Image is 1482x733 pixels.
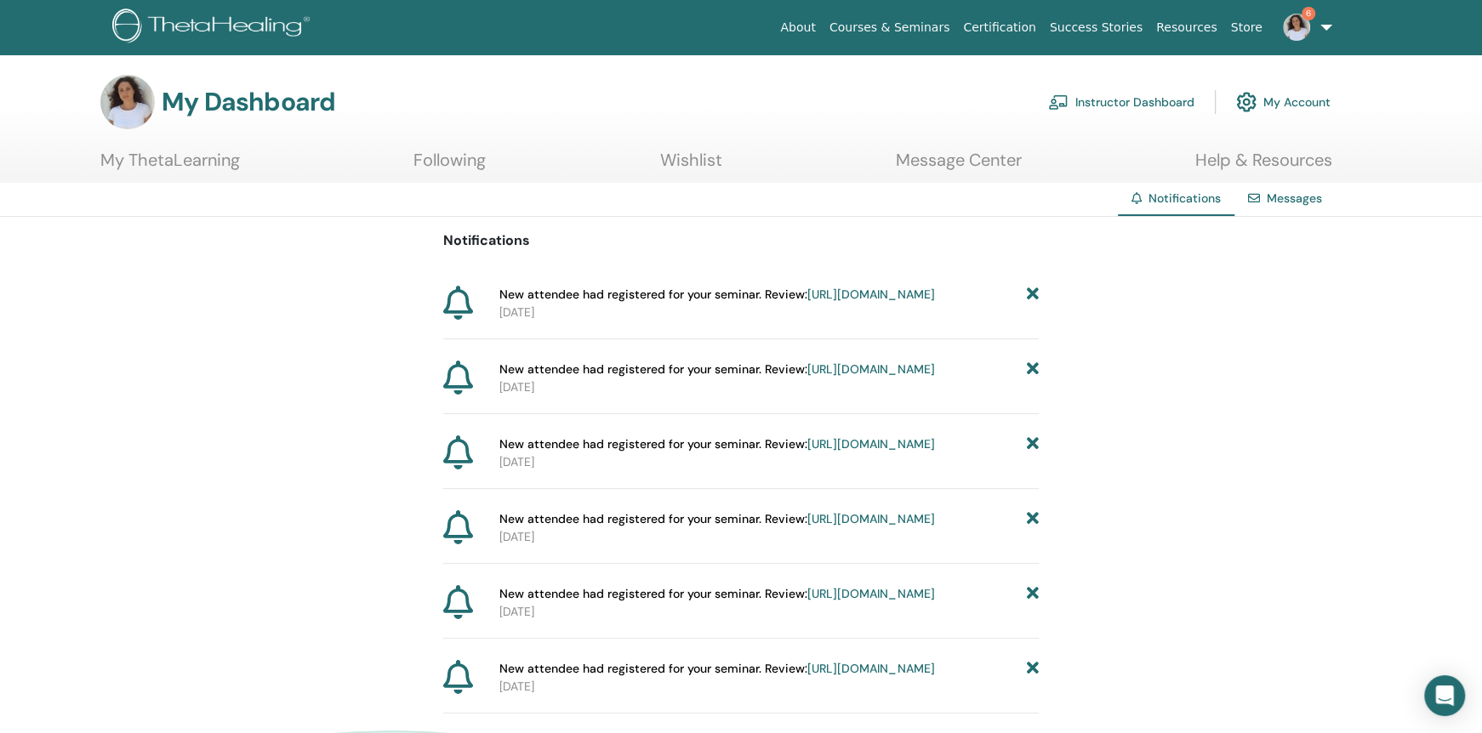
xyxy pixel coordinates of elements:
[1048,83,1194,121] a: Instructor Dashboard
[1302,7,1315,20] span: 6
[499,286,934,304] span: New attendee had registered for your seminar. Review:
[413,150,486,183] a: Following
[1195,150,1332,183] a: Help & Resources
[1236,83,1331,121] a: My Account
[1236,88,1257,116] img: cog.svg
[807,586,934,601] a: [URL][DOMAIN_NAME]
[1149,12,1224,43] a: Resources
[499,304,1039,321] p: [DATE]
[1267,190,1322,206] a: Messages
[1424,675,1465,716] div: Open Intercom Messenger
[499,585,934,603] span: New attendee had registered for your seminar. Review:
[112,9,316,47] img: logo.png
[807,287,934,302] a: [URL][DOMAIN_NAME]
[499,678,1039,696] p: [DATE]
[499,361,934,378] span: New attendee had registered for your seminar. Review:
[896,150,1022,183] a: Message Center
[499,528,1039,546] p: [DATE]
[499,510,934,528] span: New attendee had registered for your seminar. Review:
[773,12,822,43] a: About
[807,511,934,526] a: [URL][DOMAIN_NAME]
[823,12,957,43] a: Courses & Seminars
[1224,12,1269,43] a: Store
[1283,14,1310,41] img: default.jpg
[807,661,934,676] a: [URL][DOMAIN_NAME]
[499,435,934,453] span: New attendee had registered for your seminar. Review:
[1048,94,1069,110] img: chalkboard-teacher.svg
[660,150,722,183] a: Wishlist
[100,150,240,183] a: My ThetaLearning
[807,361,934,377] a: [URL][DOMAIN_NAME]
[956,12,1042,43] a: Certification
[499,378,1039,396] p: [DATE]
[499,603,1039,621] p: [DATE]
[1043,12,1149,43] a: Success Stories
[499,660,934,678] span: New attendee had registered for your seminar. Review:
[100,75,155,129] img: default.jpg
[162,87,335,117] h3: My Dashboard
[443,230,1039,251] p: Notifications
[1149,190,1221,206] span: Notifications
[807,436,934,452] a: [URL][DOMAIN_NAME]
[499,453,1039,471] p: [DATE]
